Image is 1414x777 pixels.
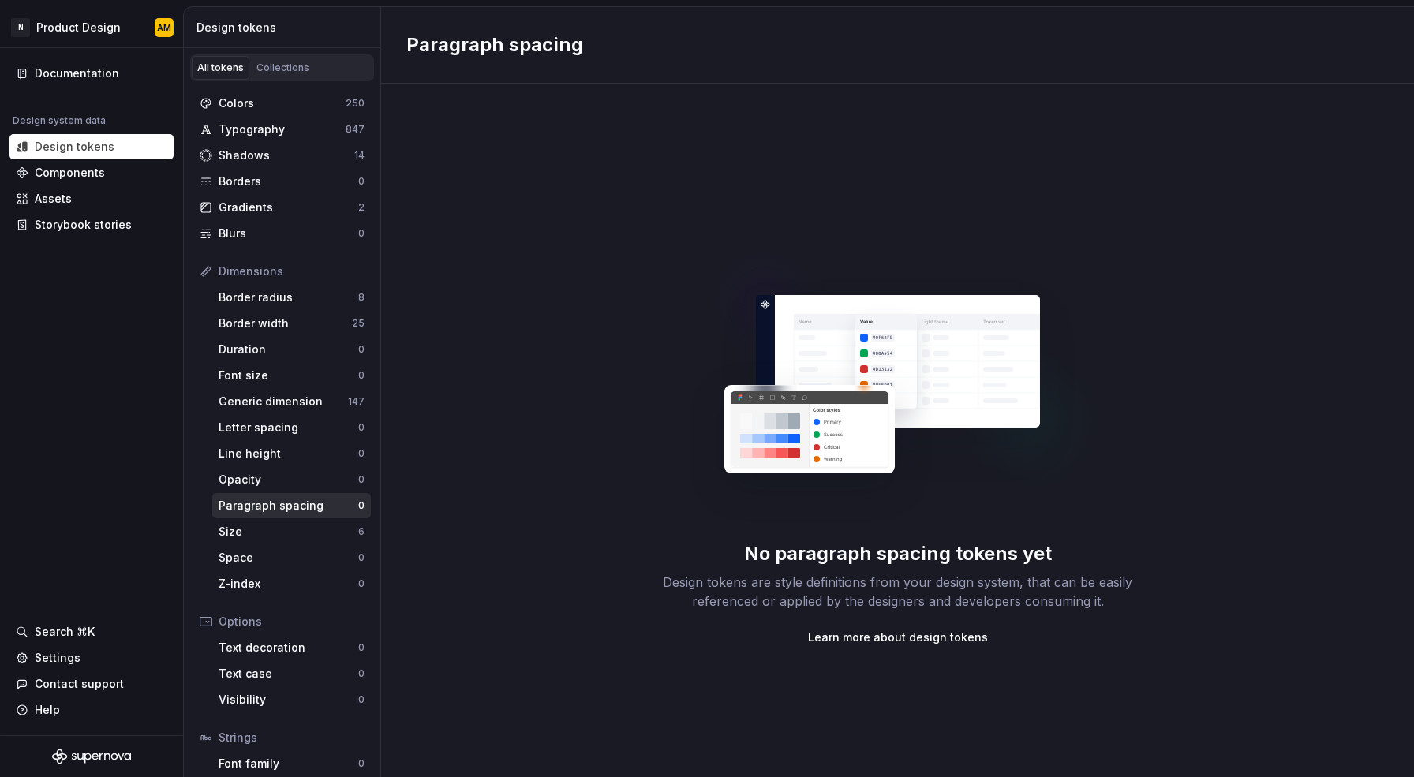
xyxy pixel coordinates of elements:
div: Blurs [219,226,358,241]
div: 0 [358,369,365,382]
div: 0 [358,641,365,654]
div: Dimensions [219,263,365,279]
div: Contact support [35,676,124,692]
div: Font family [219,756,358,771]
div: 25 [352,317,365,330]
div: Text decoration [219,640,358,656]
a: Visibility0 [212,687,371,712]
a: Border radius8 [212,285,371,310]
div: Documentation [35,65,119,81]
a: Generic dimension147 [212,389,371,414]
a: Space0 [212,545,371,570]
div: 147 [348,395,365,408]
a: Font family0 [212,751,371,776]
div: 250 [346,97,365,110]
div: Borders [219,174,358,189]
div: Gradients [219,200,358,215]
a: Design tokens [9,134,174,159]
div: Settings [35,650,80,666]
a: Documentation [9,61,174,86]
a: Size6 [212,519,371,544]
div: Colors [219,95,346,111]
div: 0 [358,577,365,590]
div: Assets [35,191,72,207]
div: Strings [219,730,365,745]
a: Shadows14 [193,143,371,168]
div: Letter spacing [219,420,358,435]
a: Components [9,160,174,185]
a: Blurs0 [193,221,371,246]
a: Learn more about design tokens [808,629,988,645]
div: No paragraph spacing tokens yet [744,541,1052,566]
a: Font size0 [212,363,371,388]
div: Shadows [219,148,354,163]
div: 0 [358,421,365,434]
div: 847 [346,123,365,136]
a: Paragraph spacing0 [212,493,371,518]
a: Typography847 [193,117,371,142]
div: Collections [256,62,309,74]
div: Design system data [13,114,106,127]
div: Visibility [219,692,358,708]
div: Design tokens [35,139,114,155]
div: Help [35,702,60,718]
div: 0 [358,693,365,706]
div: Font size [219,368,358,383]
a: Settings [9,645,174,671]
button: Contact support [9,671,174,697]
a: Assets [9,186,174,211]
a: Border width25 [212,311,371,336]
div: 0 [358,227,365,240]
a: Z-index0 [212,571,371,596]
a: Gradients2 [193,195,371,220]
h2: Paragraph spacing [406,32,583,58]
div: Search ⌘K [35,624,95,640]
a: Colors250 [193,91,371,116]
div: 0 [358,757,365,770]
div: 0 [358,499,365,512]
div: Space [219,550,358,566]
svg: Supernova Logo [52,749,131,764]
div: Options [219,614,365,629]
button: Help [9,697,174,723]
div: 2 [358,201,365,214]
div: 6 [358,525,365,538]
div: 0 [358,667,365,680]
div: 0 [358,175,365,188]
a: Letter spacing0 [212,415,371,440]
div: Duration [219,342,358,357]
a: Storybook stories [9,212,174,237]
div: 0 [358,473,365,486]
div: Design tokens are style definitions from your design system, that can be easily referenced or app... [645,573,1150,611]
div: All tokens [197,62,244,74]
a: Text case0 [212,661,371,686]
div: Opacity [219,472,358,487]
a: Borders0 [193,169,371,194]
div: Border width [219,316,352,331]
div: N [11,18,30,37]
div: Paragraph spacing [219,498,358,514]
div: Product Design [36,20,121,35]
a: Opacity0 [212,467,371,492]
div: Z-index [219,576,358,592]
div: Design tokens [196,20,374,35]
div: AM [157,21,171,34]
a: Duration0 [212,337,371,362]
div: 14 [354,149,365,162]
a: Text decoration0 [212,635,371,660]
div: Border radius [219,290,358,305]
div: 0 [358,551,365,564]
div: Components [35,165,105,181]
div: Storybook stories [35,217,132,233]
div: Line height [219,446,358,461]
button: NProduct DesignAM [3,10,180,44]
div: Generic dimension [219,394,348,409]
div: Text case [219,666,358,682]
div: 0 [358,343,365,356]
div: 8 [358,291,365,304]
div: Typography [219,121,346,137]
button: Search ⌘K [9,619,174,644]
div: Size [219,524,358,540]
div: 0 [358,447,365,460]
